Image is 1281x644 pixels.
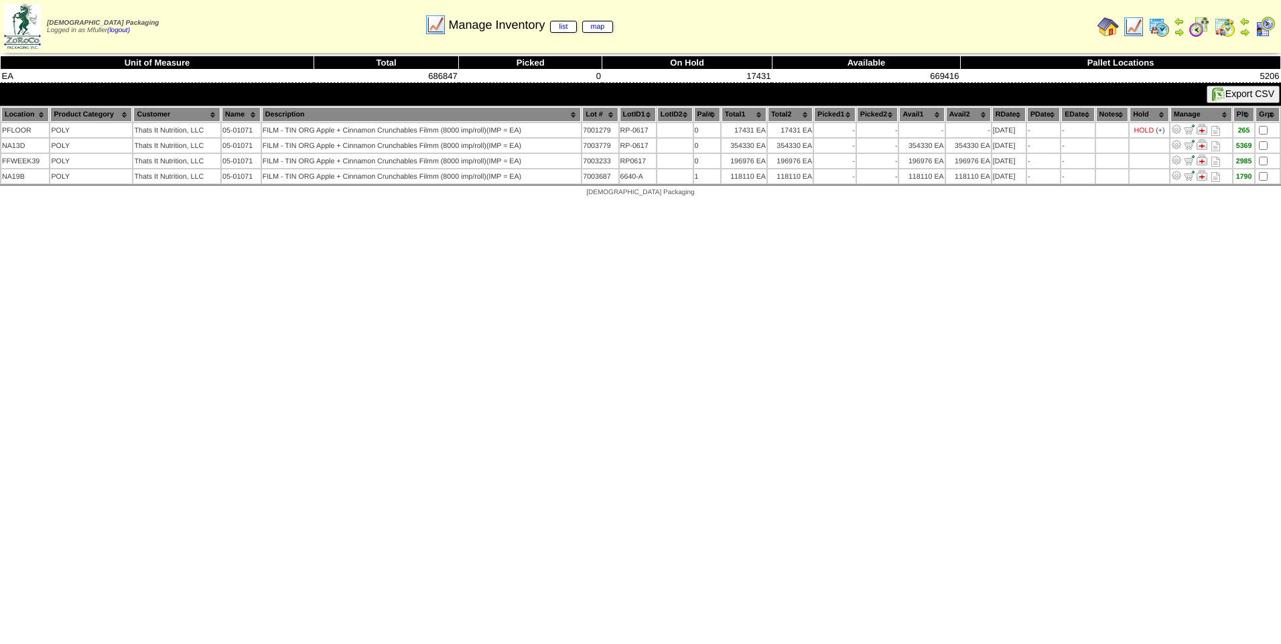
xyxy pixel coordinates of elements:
a: map [582,21,614,33]
th: Available [772,56,960,70]
img: arrowright.gif [1239,27,1250,37]
td: FILM - TIN ORG Apple + Cinnamon Crunchables Filmm (8000 imp/roll)(IMP = EA) [262,154,581,168]
td: [DATE] [992,169,1026,183]
td: 0 [459,70,602,83]
td: - [1027,154,1060,168]
img: arrowleft.gif [1239,16,1250,27]
td: - [1061,154,1094,168]
img: arrowright.gif [1174,27,1185,37]
img: Manage Hold [1197,170,1207,181]
td: POLY [50,123,132,137]
td: - [1027,123,1060,137]
th: RDate [992,107,1026,122]
td: - [814,123,856,137]
td: 118110 EA [899,169,944,183]
td: 354330 EA [946,139,991,153]
th: Description [262,107,581,122]
td: 7003779 [582,139,618,153]
td: 118110 EA [722,169,766,183]
td: 196976 EA [946,154,991,168]
td: - [899,123,944,137]
span: Logged in as Mfuller [47,19,159,34]
td: 7003233 [582,154,618,168]
td: POLY [50,139,132,153]
img: calendarinout.gif [1214,16,1235,37]
img: line_graph.gif [425,14,446,35]
td: - [1061,139,1094,153]
div: 2985 [1234,157,1254,165]
img: arrowleft.gif [1174,16,1185,27]
img: Adjust [1171,155,1182,165]
img: excel.gif [1212,88,1225,101]
td: NA13D [1,139,49,153]
td: 669416 [772,70,960,83]
td: 1 [694,169,720,183]
th: Location [1,107,49,122]
div: (+) [1156,127,1164,135]
td: 05-01071 [222,154,261,168]
th: Hold [1130,107,1169,122]
img: zoroco-logo-small.webp [4,4,41,49]
td: 17431 EA [722,123,766,137]
span: [DEMOGRAPHIC_DATA] Packaging [586,189,694,196]
th: Total1 [722,107,766,122]
td: - [1027,169,1060,183]
td: RP-0617 [620,139,656,153]
span: Manage Inventory [448,18,613,32]
div: 265 [1234,127,1254,135]
th: Picked1 [814,107,856,122]
td: - [1061,169,1094,183]
td: - [857,169,898,183]
td: 0 [694,154,720,168]
i: Note [1211,172,1220,182]
td: 05-01071 [222,169,261,183]
td: 05-01071 [222,123,261,137]
td: POLY [50,154,132,168]
td: FILM - TIN ORG Apple + Cinnamon Crunchables Filmm (8000 imp/roll)(IMP = EA) [262,123,581,137]
td: 0 [694,139,720,153]
img: Adjust [1171,170,1182,181]
img: Move [1184,170,1195,181]
th: Product Category [50,107,132,122]
td: [DATE] [992,123,1026,137]
th: LotID1 [620,107,656,122]
td: FILM - TIN ORG Apple + Cinnamon Crunchables Filmm (8000 imp/roll)(IMP = EA) [262,139,581,153]
td: 118110 EA [768,169,813,183]
img: calendarprod.gif [1148,16,1170,37]
td: 196976 EA [768,154,813,168]
td: - [1061,123,1094,137]
img: calendarcustomer.gif [1254,16,1276,37]
th: Pallet Locations [961,56,1281,70]
th: Avail2 [946,107,991,122]
td: 17431 EA [768,123,813,137]
td: - [814,154,856,168]
img: calendarblend.gif [1189,16,1210,37]
td: 196976 EA [722,154,766,168]
td: - [857,139,898,153]
td: Thats It Nutrition, LLC [133,154,220,168]
td: - [1027,139,1060,153]
td: 354330 EA [899,139,944,153]
th: Total [314,56,458,70]
th: Picked2 [857,107,898,122]
img: line_graph.gif [1123,16,1144,37]
td: PFLOOR [1,123,49,137]
th: Notes [1096,107,1129,122]
th: Lot # [582,107,618,122]
img: Move [1184,124,1195,135]
th: EDate [1061,107,1094,122]
img: Adjust [1171,139,1182,150]
img: Manage Hold [1197,155,1207,165]
span: [DEMOGRAPHIC_DATA] Packaging [47,19,159,27]
img: Move [1184,139,1195,150]
td: [DATE] [992,154,1026,168]
th: Grp [1256,107,1280,122]
th: PDate [1027,107,1060,122]
td: [DATE] [992,139,1026,153]
td: RP-0617 [620,123,656,137]
td: - [814,139,856,153]
i: Note [1211,141,1220,151]
td: 686847 [314,70,458,83]
th: On Hold [602,56,772,70]
div: 1790 [1234,173,1254,181]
